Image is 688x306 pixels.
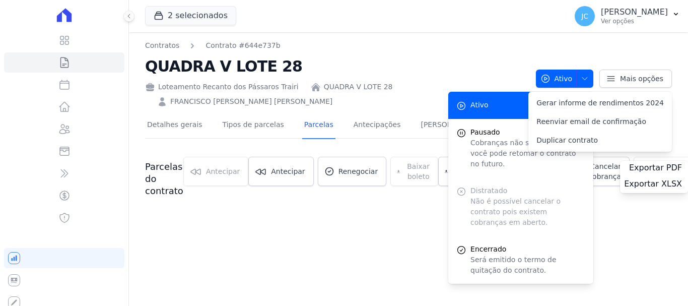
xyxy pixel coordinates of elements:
a: Tipos de parcelas [221,112,286,139]
a: Parcelas [302,112,335,139]
a: Duplicar contrato [528,131,672,150]
span: Exportar XLSX [624,179,682,189]
div: Loteamento Recanto dos Pássaros Trairi [145,82,299,92]
h3: Parcelas do contrato [145,161,183,197]
span: Ativo [470,100,489,110]
p: Será emitido o termo de quitação do contrato. [470,255,585,276]
p: [PERSON_NAME] [601,7,668,17]
button: Pausado Cobranças não serão geradas e você pode retomar o contrato no futuro. [448,119,593,177]
a: Renegociar [318,157,387,186]
a: Cancelar Cobrança [567,157,630,186]
a: QUADRA V LOTE 28 [324,82,393,92]
span: Renegociar [338,166,378,176]
a: [PERSON_NAME] [419,112,481,139]
a: Contrato #644e737b [205,40,280,51]
span: JC [581,13,588,20]
a: Encerrado Será emitido o termo de quitação do contrato. [448,236,593,284]
span: Mais opções [620,74,663,84]
button: Ativo [536,70,594,88]
span: Encerrado [470,244,585,255]
a: Antecipações [352,112,403,139]
a: FRANCISCO [PERSON_NAME] [PERSON_NAME] [170,96,332,107]
button: 2 selecionados [145,6,236,25]
span: Antecipar [271,166,305,176]
a: Mais opções [599,70,672,88]
a: Antecipar [248,157,313,186]
a: Exportar XLSX [624,179,684,191]
span: Exportar PDF [629,163,682,173]
h2: QUADRA V LOTE 28 [145,55,528,78]
span: Ativo [540,70,573,88]
button: JC [PERSON_NAME] Ver opções [567,2,688,30]
a: Detalhes gerais [145,112,204,139]
a: Baixar boleto [438,157,500,186]
span: Cancelar Cobrança [583,161,621,181]
a: Reenviar email de confirmação [528,112,672,131]
a: Contratos [145,40,179,51]
a: Exportar PDF [629,163,684,175]
nav: Breadcrumb [145,40,281,51]
a: Gerar informe de rendimentos 2024 [528,94,672,112]
nav: Breadcrumb [145,40,528,51]
span: Pausado [470,127,585,138]
p: Ver opções [601,17,668,25]
p: Cobranças não serão geradas e você pode retomar o contrato no futuro. [470,138,585,169]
